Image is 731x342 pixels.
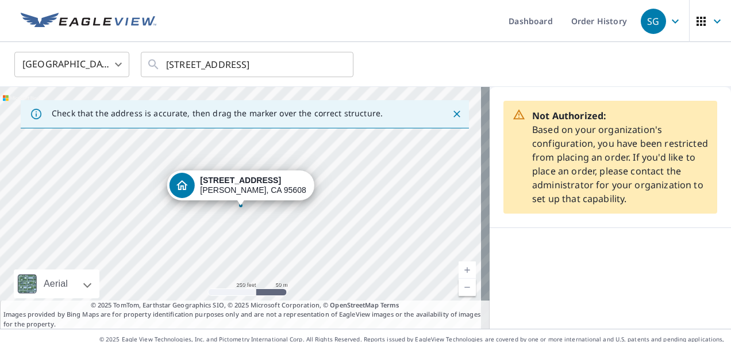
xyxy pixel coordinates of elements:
[91,301,399,310] span: © 2025 TomTom, Earthstar Geographics SIO, © 2025 Microsoft Corporation, ©
[532,109,708,206] p: Based on your organization's configuration, you have been restricted from placing an order. If yo...
[52,108,383,119] p: Check that the address is accurate, then drag the marker over the correct structure.
[449,107,464,121] button: Close
[380,301,399,309] a: Terms
[459,279,476,296] a: Current Level 17, Zoom Out
[459,261,476,279] a: Current Level 17, Zoom In
[641,9,666,34] div: SG
[14,269,99,298] div: Aerial
[330,301,378,309] a: OpenStreetMap
[532,109,606,122] strong: Not Authorized:
[14,48,129,81] div: [GEOGRAPHIC_DATA]
[167,170,314,206] div: Dropped pin, building 1, Residential property, 5021 Sudbury Way Carmichael, CA 95608
[200,176,281,185] strong: [STREET_ADDRESS]
[200,176,306,195] div: [PERSON_NAME], CA 95608
[40,269,71,298] div: Aerial
[166,48,330,81] input: Search by address or latitude-longitude
[21,13,156,30] img: EV Logo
